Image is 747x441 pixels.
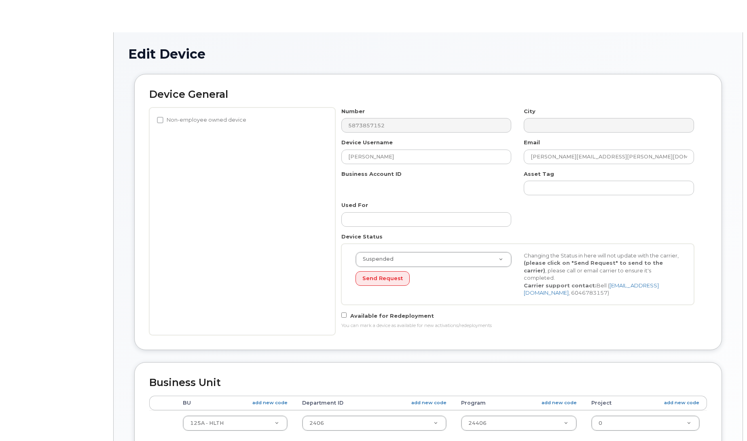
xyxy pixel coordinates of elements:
div: You can mark a device as available for new activations/redeployments [341,323,694,329]
h1: Edit Device [128,47,728,61]
a: add new code [411,399,447,406]
label: City [524,108,535,115]
label: Non-employee owned device [157,115,246,125]
strong: Carrier support contact: [524,282,597,289]
label: Device Username [341,139,393,146]
span: 24406 [468,420,487,426]
th: Department ID [295,396,454,410]
h2: Business Unit [149,377,707,388]
th: BU [176,396,295,410]
span: Available for Redeployment [350,312,434,319]
h2: Device General [149,89,707,100]
a: Suspended [356,252,511,267]
div: Changing the Status in here will not update with the carrier, , please call or email carrier to e... [518,252,686,297]
span: Suspended [358,255,394,263]
button: Send Request [356,271,410,286]
a: 2406 [303,416,446,430]
a: 0 [592,416,699,430]
a: 24406 [461,416,576,430]
th: Program [454,396,584,410]
input: Non-employee owned device [157,117,163,123]
span: 2406 [309,420,324,426]
a: add new code [252,399,288,406]
a: add new code [664,399,699,406]
strong: (please click on "Send Request" to send to the carrier) [524,260,663,274]
a: add new code [542,399,577,406]
label: Email [524,139,540,146]
label: Business Account ID [341,170,402,178]
input: Available for Redeployment [341,312,347,318]
label: Device Status [341,233,383,241]
label: Asset Tag [524,170,554,178]
a: [EMAIL_ADDRESS][DOMAIN_NAME] [524,282,659,296]
th: Project [584,396,707,410]
span: 125A - HLTH [190,420,224,426]
label: Used For [341,201,368,209]
a: 125A - HLTH [183,416,287,430]
label: Number [341,108,365,115]
span: 0 [599,420,602,426]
